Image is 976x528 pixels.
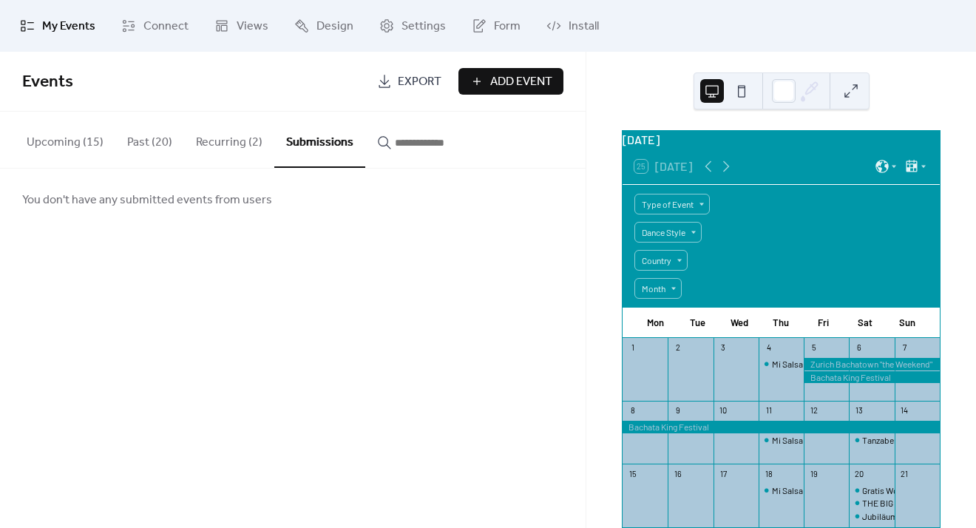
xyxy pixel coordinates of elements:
div: 3 [718,342,729,353]
div: 14 [899,405,910,416]
span: Add Event [490,73,552,91]
div: Mon [634,308,677,338]
a: Views [203,6,279,46]
button: Submissions [274,112,365,168]
div: Tue [677,308,719,338]
span: Settings [401,18,446,35]
a: Connect [110,6,200,46]
span: Connect [143,18,189,35]
div: Bachata King Festival [804,371,940,384]
button: Add Event [458,68,563,95]
div: Thu [760,308,802,338]
button: Upcoming (15) [15,112,115,166]
div: 1 [627,342,638,353]
span: Install [569,18,599,35]
div: 18 [763,468,774,479]
div: Zurich Bachatown "the Weekend" [804,358,940,370]
div: 12 [808,405,819,416]
div: 6 [853,342,864,353]
div: THE BIG WHITE PARTY! [849,497,894,510]
div: 21 [899,468,910,479]
span: Events [22,66,73,98]
span: My Events [42,18,95,35]
a: Design [283,6,365,46]
div: [DATE] [623,131,940,149]
div: Sat [844,308,887,338]
span: Design [316,18,353,35]
span: Export [398,73,441,91]
span: Form [494,18,521,35]
div: THE BIG WHITE PARTY! [862,497,952,510]
div: Jubiläumsparty - Salsa Pa' Mi wird 6-Jährig [849,510,894,523]
div: Mi Salsa [772,484,803,497]
div: Wed [718,308,760,338]
div: Mi Salsa [759,484,804,497]
a: Install [535,6,610,46]
div: Mi Salsa [772,358,803,370]
div: Tanzabend in Zürich-Höngg [849,434,894,447]
div: 19 [808,468,819,479]
a: Export [366,68,453,95]
div: 5 [808,342,819,353]
div: 13 [853,405,864,416]
button: Recurring (2) [184,112,274,166]
span: You don't have any submitted events from users [22,192,272,209]
div: Mi Salsa [772,434,803,447]
div: Gratis Workshops - Tag der offenen Tanztüre [849,484,894,497]
div: Mi Salsa [759,358,804,370]
div: 16 [672,468,683,479]
div: Mi Salsa [759,434,804,447]
a: Form [461,6,532,46]
span: Views [237,18,268,35]
div: Fri [802,308,844,338]
a: Settings [368,6,457,46]
div: 15 [627,468,638,479]
div: 8 [627,405,638,416]
button: Past (20) [115,112,184,166]
div: Bachata King Festival [623,421,940,433]
div: 10 [718,405,729,416]
div: 11 [763,405,774,416]
div: 17 [718,468,729,479]
div: 4 [763,342,774,353]
div: 7 [899,342,910,353]
div: Sun [886,308,928,338]
a: My Events [9,6,106,46]
div: 2 [672,342,683,353]
div: 9 [672,405,683,416]
div: 20 [853,468,864,479]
